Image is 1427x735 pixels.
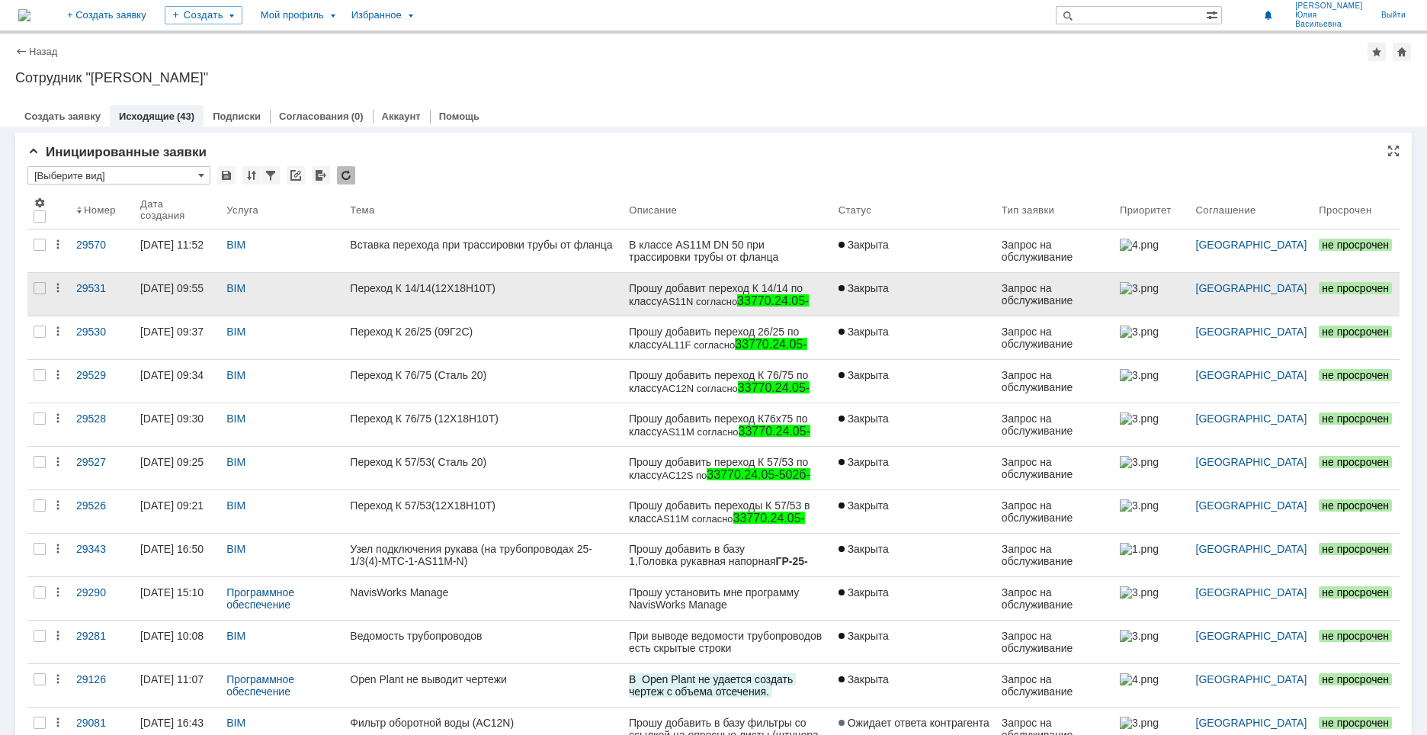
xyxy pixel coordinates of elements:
a: [DATE] 15:10 [134,577,220,620]
div: Сортировка... [242,166,261,185]
a: Переход К 76/75 (12Х18Н10Т) [344,403,623,446]
span: 1 [46,14,52,25]
a: BIM [226,456,245,468]
a: Закрыта [832,403,996,446]
div: Переход К 76/75 (Сталь 20) [350,369,617,381]
div: Запрос на обслуживание [1002,673,1108,698]
span: 1 [45,14,50,25]
div: [DATE] 16:50 [140,543,204,555]
a: 29343 [70,534,134,576]
a: [GEOGRAPHIC_DATA] [1196,717,1307,729]
span: не просрочен [1319,717,1392,729]
a: не просрочен [1313,664,1400,707]
span: Закрыта [839,239,889,251]
th: Приоритет [1114,191,1190,229]
a: Переход К 57/53( Сталь 20) [344,447,623,489]
div: Переход К 57/53( Сталь 20) [350,456,617,468]
img: 3.png [1120,586,1158,599]
a: 29526 [70,490,134,533]
div: Фильтрация... [261,166,280,185]
a: [DATE] 10:08 [134,621,220,663]
a: Запрос на обслуживание [996,664,1114,707]
div: 29343 [76,543,128,555]
div: Сотрудник "[PERSON_NAME]" [15,70,1412,85]
span: не просрочен [1319,326,1392,338]
a: Исходящие [119,111,175,122]
a: 3.png [1114,316,1190,359]
div: Просрочен [1319,204,1371,216]
a: Подписки [213,111,261,122]
a: Запрос на обслуживание [996,621,1114,663]
a: [DATE] 16:50 [134,534,220,576]
span: Юлия [1295,11,1363,20]
a: Ведомость трубопроводов [344,621,623,663]
a: Закрыта [832,447,996,489]
a: Запрос на обслуживание [996,490,1114,533]
span: Расширенный поиск [1206,7,1221,21]
a: Назад [29,46,57,57]
div: Вставка перехода при трассировки трубы от фланца [350,239,617,251]
div: Приоритет [1120,204,1172,216]
span: A [33,14,40,25]
div: Действия [52,586,64,599]
div: Запрос на обслуживание [1002,543,1108,567]
a: 3.png [1114,490,1190,533]
a: не просрочен [1313,229,1400,272]
a: 29061 [43,24,77,37]
span: S [40,14,46,25]
div: Запрос на обслуживание [1002,499,1108,524]
a: BIM [226,282,245,294]
a: [DATE] 09:21 [134,490,220,533]
div: Скопировать ссылку на список [287,166,305,185]
div: На всю страницу [1387,145,1400,157]
th: Номер [70,191,134,229]
div: Статус [839,204,871,216]
a: Open Plant не выводит чертежи [344,664,623,707]
img: logo [18,9,30,21]
div: Переход К 26/25 (09Г2С) [350,326,617,338]
div: 29570 [76,239,128,251]
a: 29528 [70,403,134,446]
div: [DATE] 16:43 [140,717,204,729]
a: [DATE] 11:07 [134,664,220,707]
a: Перейти на домашнюю страницу [18,9,30,21]
a: Запрос на обслуживание [996,577,1114,620]
a: Закрыта [832,229,996,272]
div: Переход К 57/53(12Х18Н10Т) [350,499,617,512]
span: AС12 [33,14,58,25]
th: Услуга [220,191,344,229]
div: 29081 [76,717,128,729]
a: не просрочен [1313,447,1400,489]
span: не просрочен [1319,282,1392,294]
img: 3.png [1120,456,1158,468]
div: Добавить в избранное [1368,43,1386,61]
div: [DATE] 09:30 [140,412,204,425]
a: 1.png [1114,534,1190,576]
a: Помощь [439,111,479,122]
a: 3.png [1114,273,1190,316]
div: 29281 [76,630,128,642]
span: Закрыта [839,412,889,425]
a: Переход К 14/14(12Х18Н10Т) [344,273,623,316]
a: [DATE] 09:34 [134,360,220,403]
span: не просрочен [1319,456,1392,468]
span: AC12S) [5,50,42,63]
img: 3.png [1120,499,1158,512]
a: Закрыта [832,316,996,359]
div: Действия [52,543,64,555]
span: Закрыта [839,673,889,685]
div: 29529 [76,369,128,381]
div: Запрос на обслуживание [1002,586,1108,611]
div: [DATE] 11:07 [140,673,204,685]
div: Действия [52,282,64,294]
div: Запрос на обслуживание [1002,369,1108,393]
a: 3.png [1114,360,1190,403]
span: 2 [53,14,58,25]
img: 3.png [1120,412,1158,425]
div: [DATE] 15:10 [140,586,204,599]
a: [GEOGRAPHIC_DATA] [1196,630,1307,642]
a: не просрочен [1313,621,1400,663]
a: [DATE] 11:52 [134,229,220,272]
div: Описание [629,204,677,216]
